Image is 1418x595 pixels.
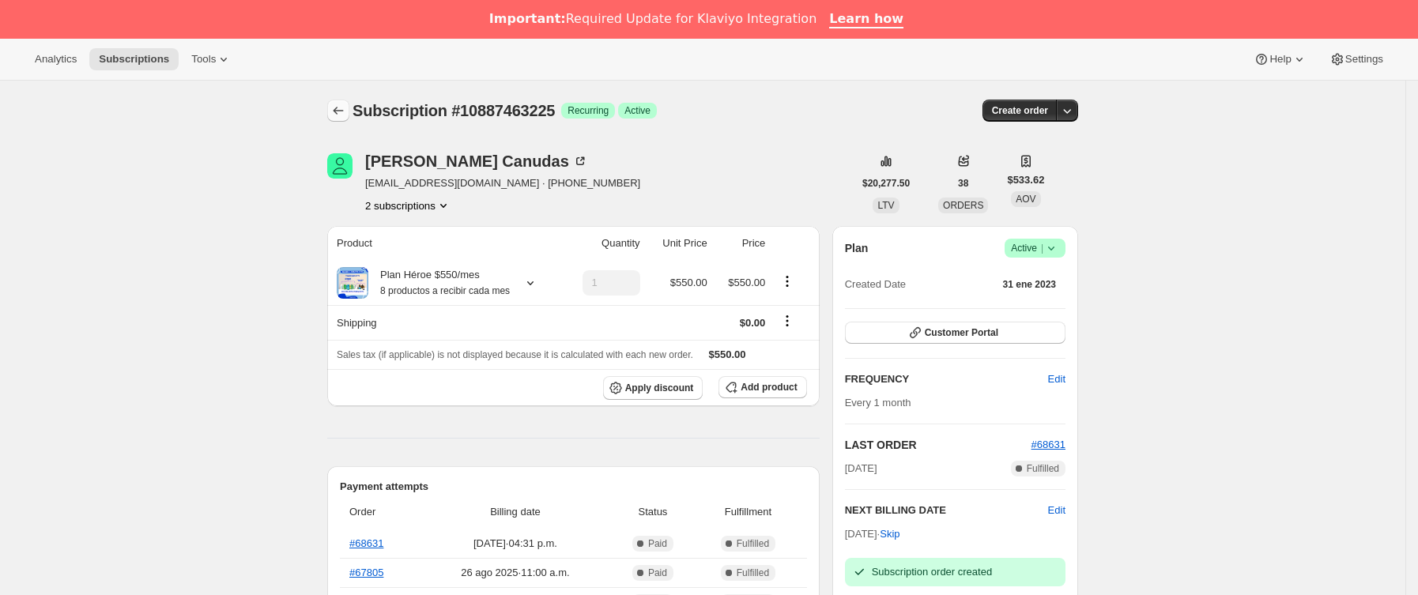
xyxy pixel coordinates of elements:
button: $20,277.50 [853,172,919,194]
span: Tools [191,53,216,66]
h2: Payment attempts [340,479,807,495]
span: $550.00 [709,348,746,360]
div: [PERSON_NAME] Canudas [365,153,588,169]
button: Apply discount [603,376,703,400]
button: Edit [1039,367,1075,392]
button: Help [1244,48,1316,70]
small: 8 productos a recibir cada mes [380,285,510,296]
button: Add product [718,376,806,398]
span: $0.00 [740,317,766,329]
span: Add product [741,381,797,394]
span: Created Date [845,277,906,292]
a: Learn how [829,11,903,28]
button: #68631 [1031,437,1065,453]
button: Customer Portal [845,322,1065,344]
button: 38 [948,172,978,194]
span: Customer Portal [925,326,998,339]
span: Every 1 month [845,397,911,409]
span: Settings [1345,53,1383,66]
button: Subscriptions [89,48,179,70]
th: Product [327,226,561,261]
span: Recurring [568,104,609,117]
span: LTV [877,200,894,211]
b: Important: [489,11,566,26]
span: | [1041,242,1043,254]
h2: Plan [845,240,869,256]
div: Plan Héroe $550/mes [368,267,510,299]
span: 31 ene 2023 [1003,278,1056,291]
span: Paid [648,537,667,550]
span: Billing date [424,504,607,520]
a: #68631 [1031,439,1065,450]
button: 31 ene 2023 [994,273,1065,296]
span: Paid [648,567,667,579]
span: 26 ago 2025 · 11:00 a.m. [424,565,607,581]
span: Active [624,104,651,117]
button: Edit [1048,503,1065,518]
span: Status [617,504,689,520]
span: $550.00 [670,277,707,288]
button: Skip [870,522,909,547]
span: Edit [1048,371,1065,387]
span: Help [1269,53,1291,66]
button: Product actions [365,198,451,213]
h2: NEXT BILLING DATE [845,503,1048,518]
button: Analytics [25,48,86,70]
span: Apply discount [625,382,694,394]
span: ORDERS [943,200,983,211]
a: #67805 [349,567,383,578]
span: Active [1011,240,1059,256]
span: 38 [958,177,968,190]
span: Subscriptions [99,53,169,66]
span: $20,277.50 [862,177,910,190]
th: Unit Price [645,226,712,261]
span: Subscription order created [872,566,992,578]
span: [EMAIL_ADDRESS][DOMAIN_NAME] · [PHONE_NUMBER] [365,175,640,191]
button: Subscriptions [327,100,349,122]
button: Product actions [775,273,800,290]
span: AOV [1016,194,1035,205]
button: Shipping actions [775,312,800,330]
h2: LAST ORDER [845,437,1031,453]
span: Create order [992,104,1048,117]
span: Analytics [35,53,77,66]
span: Fulfilled [737,567,769,579]
span: Fulfilled [1027,462,1059,475]
div: Required Update for Klaviyo Integration [489,11,816,27]
button: Tools [182,48,241,70]
th: Order [340,495,419,529]
button: Create order [982,100,1058,122]
span: [DATE] · [845,528,900,540]
span: Subscription #10887463225 [353,102,555,119]
img: product img [337,267,368,299]
span: Lorena Canudas [327,153,353,179]
span: $533.62 [1007,172,1044,188]
a: #68631 [349,537,383,549]
span: Skip [880,526,899,542]
th: Price [712,226,771,261]
h2: FREQUENCY [845,371,1048,387]
span: [DATE] · 04:31 p.m. [424,536,607,552]
span: $550.00 [728,277,765,288]
span: Fulfillment [699,504,798,520]
span: Sales tax (if applicable) is not displayed because it is calculated with each new order. [337,349,693,360]
button: Settings [1320,48,1393,70]
span: [DATE] [845,461,877,476]
span: Fulfilled [737,537,769,550]
th: Shipping [327,305,561,340]
th: Quantity [561,226,645,261]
